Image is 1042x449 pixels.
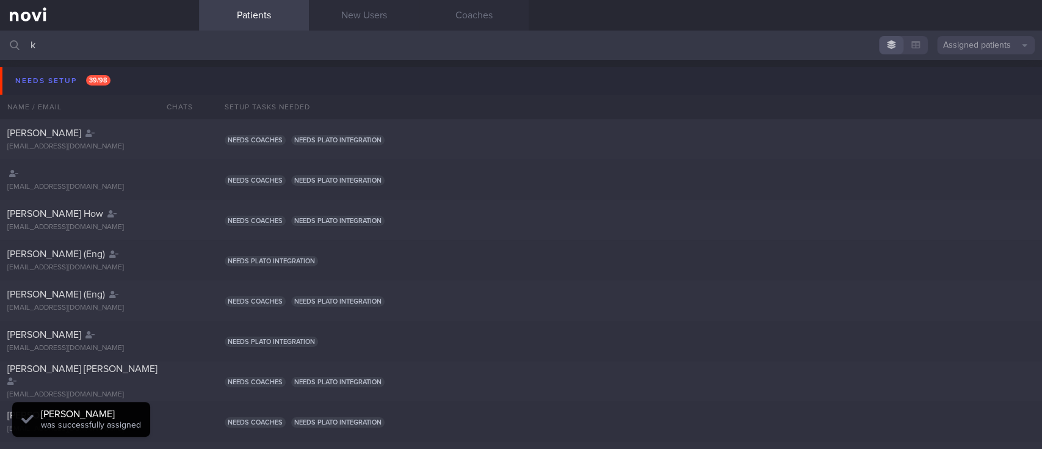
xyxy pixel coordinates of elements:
span: Needs plato integration [291,135,385,145]
span: Needs coaches [225,216,286,226]
div: [EMAIL_ADDRESS][DOMAIN_NAME] [7,223,192,232]
span: [PERSON_NAME] How [7,209,103,219]
div: [EMAIL_ADDRESS][DOMAIN_NAME] [7,142,192,151]
span: [PERSON_NAME] (Eng) [7,290,105,299]
span: Needs plato integration [225,256,318,266]
span: Needs plato integration [291,175,385,186]
span: Needs coaches [225,417,286,428]
span: was successfully assigned [41,421,141,429]
span: [PERSON_NAME] (Eng) [7,249,105,259]
div: Chats [150,95,199,119]
span: [PERSON_NAME] [PERSON_NAME] [7,364,157,374]
span: [PERSON_NAME] [7,411,81,420]
div: [EMAIL_ADDRESS][DOMAIN_NAME] [7,344,192,353]
div: [EMAIL_ADDRESS][DOMAIN_NAME] [7,304,192,313]
span: 39 / 98 [86,75,110,86]
div: [EMAIL_ADDRESS][DOMAIN_NAME] [7,425,192,434]
div: Needs setup [12,73,114,89]
span: [PERSON_NAME] [7,330,81,340]
span: Needs coaches [225,377,286,387]
div: [EMAIL_ADDRESS][DOMAIN_NAME] [7,390,192,400]
span: Needs coaches [225,296,286,307]
span: Needs plato integration [291,216,385,226]
span: [PERSON_NAME] [7,128,81,138]
span: Needs coaches [225,135,286,145]
span: Needs coaches [225,175,286,186]
span: Needs plato integration [291,377,385,387]
div: [EMAIL_ADDRESS][DOMAIN_NAME] [7,263,192,272]
div: [EMAIL_ADDRESS][DOMAIN_NAME] [7,183,192,192]
span: Needs plato integration [225,337,318,347]
span: Needs plato integration [291,417,385,428]
div: [PERSON_NAME] [41,408,141,420]
button: Assigned patients [937,36,1035,54]
div: Setup tasks needed [217,95,1042,119]
span: Needs plato integration [291,296,385,307]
